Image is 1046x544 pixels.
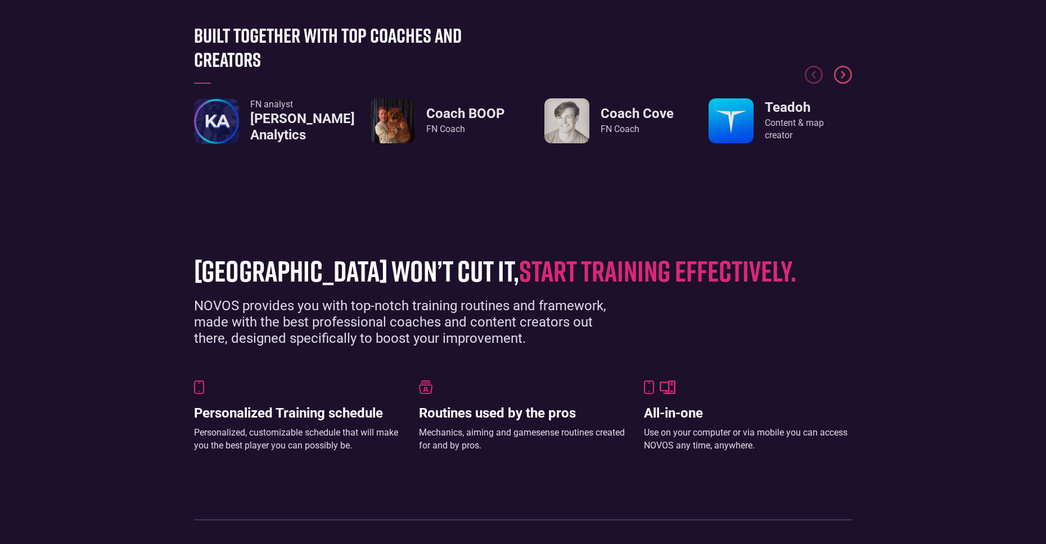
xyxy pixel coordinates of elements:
[426,106,504,122] h3: Coach BOOP
[194,255,835,287] h1: [GEOGRAPHIC_DATA] won’t cut it,
[537,98,680,143] div: 6 / 8
[194,98,337,144] a: FN analyst[PERSON_NAME] Analytics
[544,98,674,143] a: Coach CoveFN Coach
[644,405,852,421] h3: All-in-one
[426,123,504,135] div: FN Coach
[366,98,509,143] div: 5 / 8
[250,111,355,143] h3: [PERSON_NAME] Analytics
[644,427,852,452] div: Use on your computer or via mobile you can access NOVOS any time, anywhere.
[194,427,402,452] div: Personalized, customizable schedule that will make you the best player you can possibly be.
[765,117,852,142] div: Content & map creator
[709,98,852,143] div: 7 / 8
[194,98,337,144] div: 4 / 8
[250,98,355,111] div: FN analyst
[834,66,852,94] div: Next slide
[601,123,674,135] div: FN Coach
[419,405,627,421] h3: Routines used by the pros
[709,98,852,143] a: TeadohContent & map creator
[765,99,852,116] h3: Teadoh
[834,66,852,84] div: Next slide
[194,405,402,421] h3: Personalized Training schedule
[370,98,504,143] a: Coach BOOPFN Coach
[419,427,627,452] div: Mechanics, aiming and gamesense routines created for and by pros.
[519,253,796,288] span: start training effectively.
[805,66,823,94] div: Previous slide
[194,298,627,346] div: NOVOS provides you with top-notch training routines and framework, made with the best professiona...
[601,106,674,122] h3: Coach Cove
